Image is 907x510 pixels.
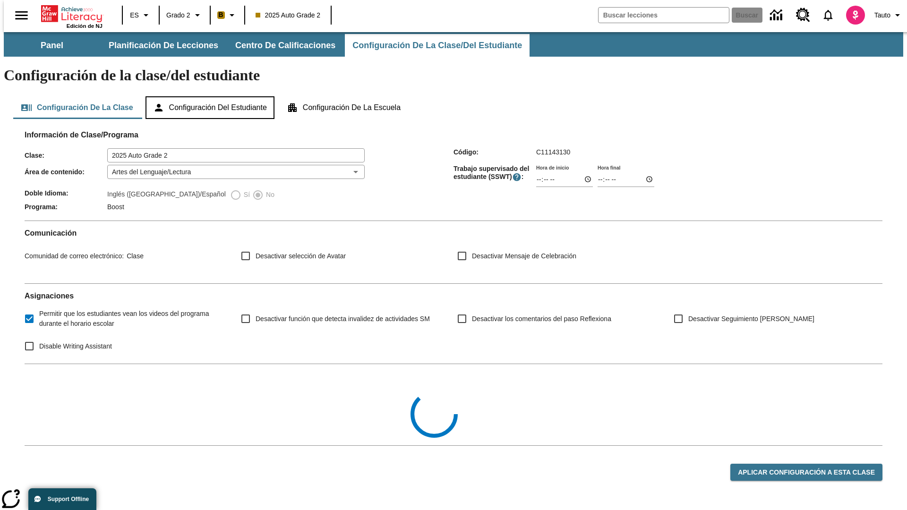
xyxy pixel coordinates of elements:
span: Desactivar Seguimiento [PERSON_NAME] [688,314,814,324]
span: Edición de NJ [67,23,103,29]
a: Centro de información [764,2,790,28]
span: Clase [124,252,144,260]
button: Lenguaje: ES, Selecciona un idioma [126,7,156,24]
h2: Información de Clase/Programa [25,130,882,139]
div: Comunicación [25,229,882,276]
span: Sí [241,190,250,200]
img: avatar image [846,6,865,25]
button: Abrir el menú lateral [8,1,35,29]
span: Comunidad de correo electrónico : [25,252,124,260]
button: Grado: Grado 2, Elige un grado [163,7,207,24]
div: Colecciones de la Clase [25,372,882,438]
button: Centro de calificaciones [228,34,343,57]
button: Support Offline [28,488,96,510]
span: Código : [453,148,536,156]
span: Disable Writing Assistant [39,341,112,351]
span: ES [130,10,139,20]
button: Configuración de la clase/del estudiante [345,34,530,57]
span: Desactivar función que detecta invalidez de actividades SM [256,314,430,324]
button: Boost El color de la clase es anaranjado claro. Cambiar el color de la clase. [214,7,241,24]
div: Información de Clase/Programa [25,140,882,213]
span: No [264,190,274,200]
span: Grado 2 [166,10,190,20]
button: El Tiempo Supervisado de Trabajo Estudiantil es el período durante el cual los estudiantes pueden... [512,172,522,182]
span: Desactivar los comentarios del paso Reflexiona [472,314,611,324]
span: Support Offline [48,496,89,502]
span: Programa : [25,203,107,211]
a: Portada [41,4,103,23]
span: B [219,9,223,21]
span: Área de contenido : [25,168,107,176]
label: Hora final [598,164,620,171]
button: Aplicar configuración a esta clase [730,464,882,481]
span: 2025 Auto Grade 2 [256,10,321,20]
label: Inglés ([GEOGRAPHIC_DATA])/Español [107,189,226,201]
button: Escoja un nuevo avatar [840,3,871,27]
span: Desactivar Mensaje de Celebración [472,251,576,261]
h2: Comunicación [25,229,882,238]
label: Hora de inicio [536,164,569,171]
button: Perfil/Configuración [871,7,907,24]
input: Clase [107,148,365,162]
button: Configuración de la clase [13,96,141,119]
span: Tauto [874,10,890,20]
button: Panel [5,34,99,57]
span: Boost [107,203,124,211]
span: Desactivar selección de Avatar [256,251,346,261]
span: Trabajo supervisado del estudiante (SSWT) : [453,165,536,182]
button: Configuración de la escuela [279,96,408,119]
div: Subbarra de navegación [4,34,531,57]
a: Centro de recursos, Se abrirá en una pestaña nueva. [790,2,816,28]
span: Doble Idioma : [25,189,107,197]
h2: Asignaciones [25,291,882,300]
span: Permitir que los estudiantes vean los videos del programa durante el horario escolar [39,309,226,329]
button: Configuración del estudiante [145,96,274,119]
div: Asignaciones [25,291,882,356]
div: Portada [41,3,103,29]
span: C11143130 [536,148,570,156]
button: Planificación de lecciones [101,34,226,57]
div: Configuración de la clase/del estudiante [13,96,894,119]
a: Notificaciones [816,3,840,27]
span: Clase : [25,152,107,159]
div: Subbarra de navegación [4,32,903,57]
input: Buscar campo [599,8,729,23]
div: Artes del Lenguaje/Lectura [107,165,365,179]
h1: Configuración de la clase/del estudiante [4,67,903,84]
